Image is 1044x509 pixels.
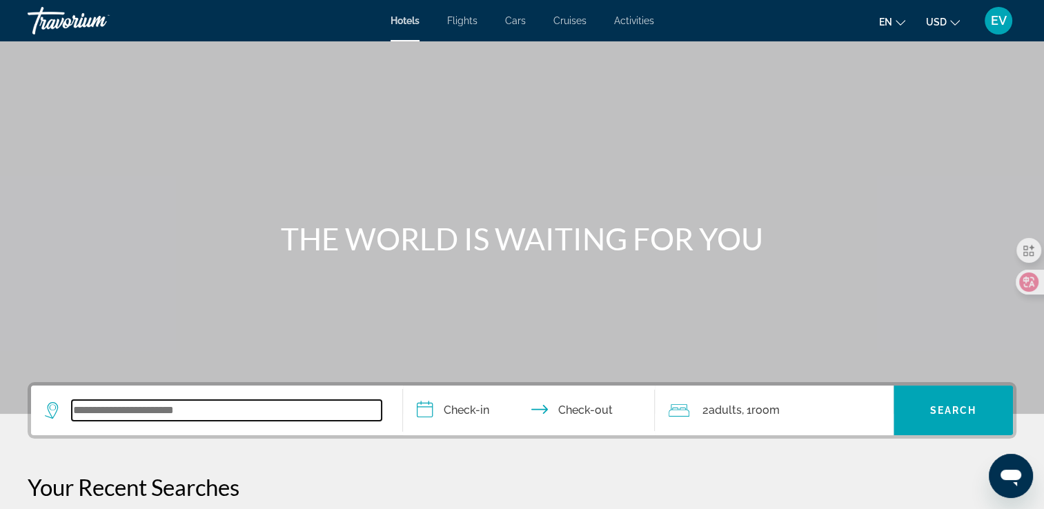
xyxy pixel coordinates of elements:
[930,405,977,416] span: Search
[926,12,960,32] button: Change currency
[31,386,1013,435] div: Search widget
[751,403,779,417] span: Room
[981,6,1016,35] button: User Menu
[505,15,526,26] a: Cars
[403,386,656,435] button: Check in and out dates
[991,14,1007,28] span: EV
[708,403,741,417] span: Adults
[28,3,166,39] a: Travorium
[614,15,654,26] a: Activities
[553,15,587,26] a: Cruises
[879,17,892,28] span: en
[28,473,1016,501] p: Your Recent Searches
[894,386,1013,435] button: Search
[655,386,894,435] button: Travelers: 2 adults, 0 children
[879,12,905,32] button: Change language
[989,454,1033,498] iframe: Az üzenetküldési ablak megnyitására szolgáló gomb
[926,17,947,28] span: USD
[447,15,477,26] a: Flights
[702,401,741,420] span: 2
[264,221,781,257] h1: THE WORLD IS WAITING FOR YOU
[391,15,420,26] a: Hotels
[741,401,779,420] span: , 1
